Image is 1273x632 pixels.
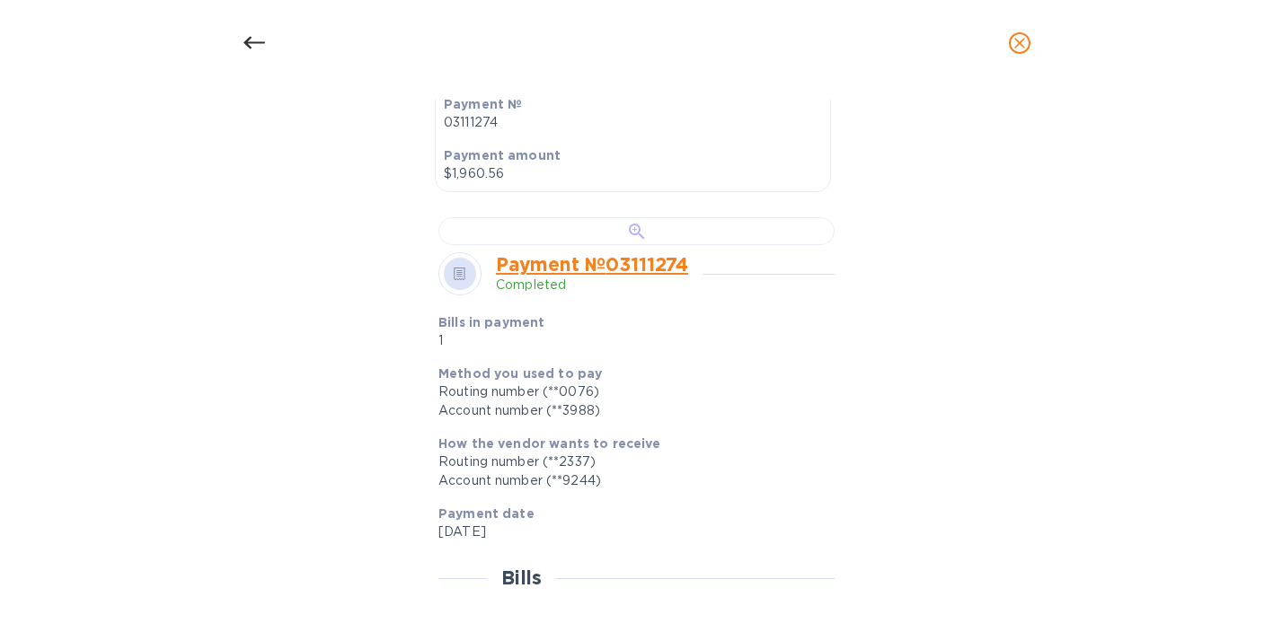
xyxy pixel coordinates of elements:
p: Completed [496,276,688,294]
div: Routing number (**0076) [438,382,820,401]
p: $1,960.56 [444,164,822,183]
div: Account number (**9244) [438,471,820,490]
b: Method you used to pay [438,366,602,381]
a: Payment № 03111274 [496,253,688,276]
b: Payment № [444,97,522,111]
div: Account number (**3988) [438,401,820,420]
p: 03111274 [444,113,822,132]
b: Payment date [438,506,535,521]
p: [DATE] [438,522,820,541]
b: Payment amount [444,148,561,162]
b: How the vendor wants to receive [438,436,661,451]
h2: Bills [501,566,542,589]
div: Routing number (**2337) [438,452,820,471]
b: Bills in payment [438,315,544,329]
p: 1 [438,331,693,350]
button: close [998,22,1041,65]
